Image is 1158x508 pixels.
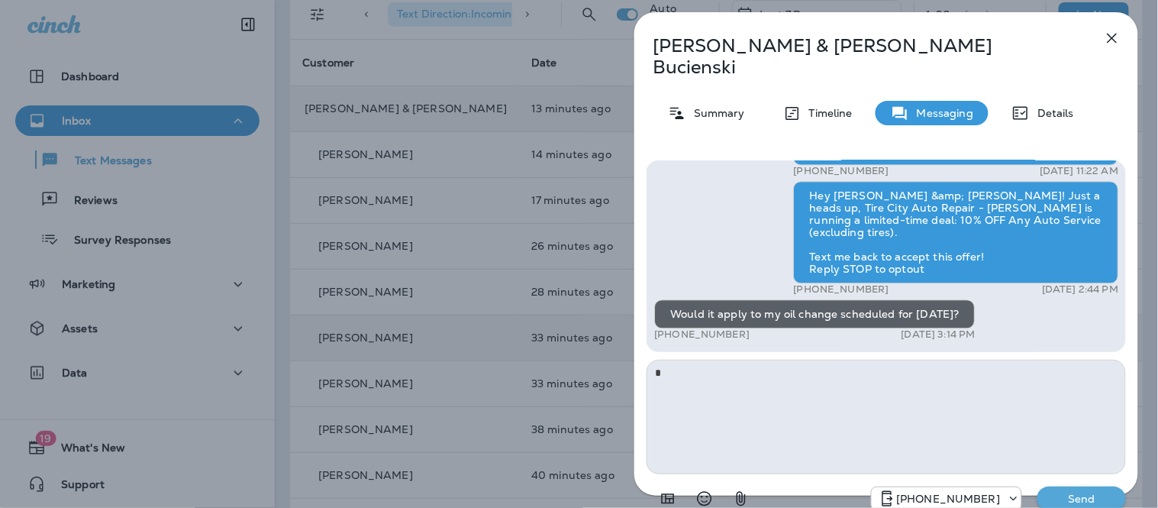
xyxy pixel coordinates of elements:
[1050,492,1114,506] p: Send
[909,107,973,119] p: Messaging
[654,299,975,328] div: Would it apply to my oil change scheduled for [DATE]?
[901,328,975,341] p: [DATE] 3:14 PM
[872,490,1021,508] div: +1 (517) 777-8454
[686,107,745,119] p: Summary
[1042,283,1118,296] p: [DATE] 2:44 PM
[653,35,1069,78] p: [PERSON_NAME] & [PERSON_NAME] Bucienski
[793,283,889,296] p: [PHONE_NUMBER]
[1040,165,1118,177] p: [DATE] 11:22 AM
[1030,107,1074,119] p: Details
[896,493,1000,505] p: [PHONE_NUMBER]
[793,165,889,177] p: [PHONE_NUMBER]
[793,181,1118,283] div: Hey [PERSON_NAME] &amp; [PERSON_NAME]! Just a heads up, Tire City Auto Repair - [PERSON_NAME] is ...
[654,328,750,341] p: [PHONE_NUMBER]
[802,107,853,119] p: Timeline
